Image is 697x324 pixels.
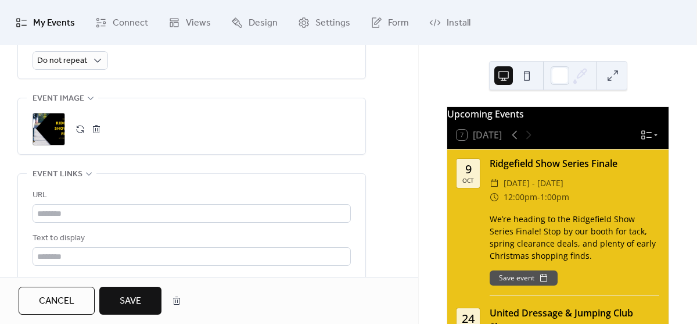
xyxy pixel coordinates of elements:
div: URL [33,188,348,202]
button: Save event [490,270,558,286]
span: Cancel [39,294,74,308]
div: ​ [490,190,499,204]
span: Connect [113,14,148,32]
a: Connect [87,5,157,40]
div: ​ [490,176,499,190]
div: We’re heading to the Ridgefield Show Series Finale! Stop by our booth for tack, spring clearance ... [490,213,659,262]
div: Text to display [33,232,348,245]
span: Views [186,14,211,32]
span: Save [120,294,141,308]
span: Do not repeat [37,53,87,69]
span: 1:00pm [540,190,569,204]
div: 9 [465,163,472,175]
a: Views [160,5,220,40]
span: Install [447,14,470,32]
span: Event links [33,168,82,181]
div: ; [33,113,65,145]
a: Settings [289,5,359,40]
button: Save [99,287,161,315]
div: Upcoming Events [447,107,669,121]
a: Install [421,5,479,40]
a: Design [222,5,286,40]
div: Oct [462,177,474,183]
span: Settings [315,14,350,32]
span: [DATE] - [DATE] [504,176,563,190]
a: Form [362,5,418,40]
button: Cancel [19,287,95,315]
a: My Events [7,5,84,40]
span: 12:00pm [504,190,537,204]
span: Open in new tab [46,275,105,289]
span: - [537,190,540,204]
span: Event image [33,92,84,106]
span: Form [388,14,409,32]
span: Design [249,14,278,32]
span: My Events [33,14,75,32]
div: Ridgefield Show Series Finale [490,156,659,170]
